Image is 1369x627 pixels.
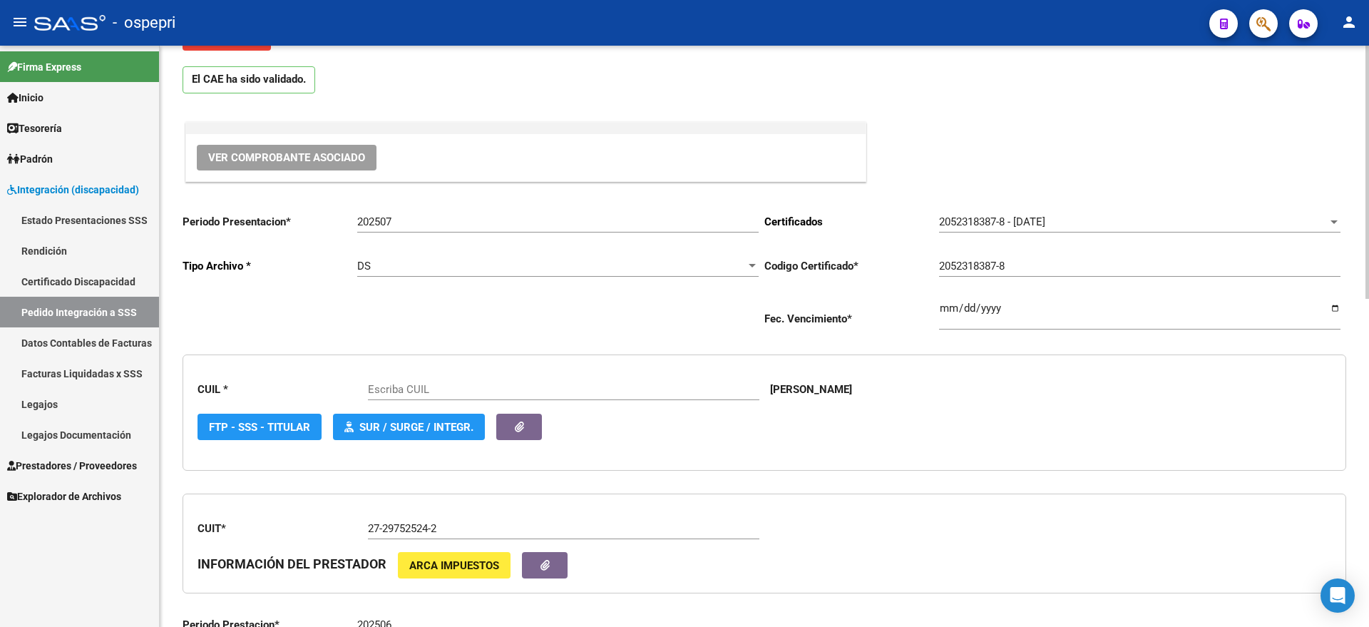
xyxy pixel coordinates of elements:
[209,421,310,434] span: FTP - SSS - Titular
[7,121,62,136] span: Tesorería
[1321,578,1355,613] div: Open Intercom Messenger
[770,382,852,397] p: [PERSON_NAME]
[7,151,53,167] span: Padrón
[183,258,357,274] p: Tipo Archivo *
[113,7,175,39] span: - ospepri
[183,214,357,230] p: Periodo Presentacion
[7,458,137,474] span: Prestadores / Proveedores
[357,260,371,272] span: DS
[11,14,29,31] mat-icon: menu
[198,414,322,440] button: FTP - SSS - Titular
[208,151,365,164] span: Ver Comprobante Asociado
[409,559,499,572] span: ARCA Impuestos
[7,59,81,75] span: Firma Express
[198,521,368,536] p: CUIT
[7,489,121,504] span: Explorador de Archivos
[333,414,485,440] button: SUR / SURGE / INTEGR.
[939,215,1045,228] span: 2052318387-8 - [DATE]
[764,311,939,327] p: Fec. Vencimiento
[183,66,315,93] p: El CAE ha sido validado.
[7,182,139,198] span: Integración (discapacidad)
[764,258,939,274] p: Codigo Certificado
[1340,14,1358,31] mat-icon: person
[764,214,939,230] p: Certificados
[398,552,511,578] button: ARCA Impuestos
[198,554,386,574] h3: INFORMACIÓN DEL PRESTADOR
[197,145,376,170] button: Ver Comprobante Asociado
[359,421,473,434] span: SUR / SURGE / INTEGR.
[7,90,43,106] span: Inicio
[198,382,368,397] p: CUIL *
